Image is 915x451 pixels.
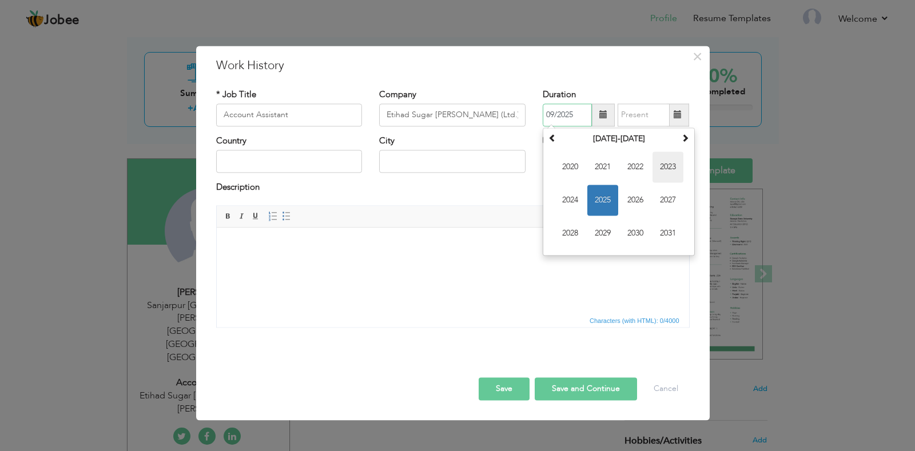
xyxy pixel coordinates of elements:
[379,89,416,101] label: Company
[681,134,689,142] span: Next Decade
[216,182,260,194] label: Description
[642,377,690,400] button: Cancel
[559,130,678,147] th: Select Decade
[216,89,256,101] label: * Job Title
[249,210,262,222] a: Underline
[266,210,279,222] a: Insert/Remove Numbered List
[653,218,683,249] span: 2031
[216,57,690,74] h3: Work History
[222,210,234,222] a: Bold
[587,316,682,326] span: Characters (with HTML): 0/4000
[620,218,651,249] span: 2030
[693,46,702,67] span: ×
[689,47,707,66] button: Close
[587,185,618,215] span: 2025
[587,151,618,182] span: 2021
[587,218,618,249] span: 2029
[618,103,670,126] input: Present
[587,316,683,326] div: Statistics
[217,228,689,313] iframe: Rich Text Editor, workEditor
[543,89,576,101] label: Duration
[280,210,293,222] a: Insert/Remove Bulleted List
[236,210,248,222] a: Italic
[479,377,530,400] button: Save
[548,134,556,142] span: Previous Decade
[555,151,586,182] span: 2020
[620,151,651,182] span: 2022
[653,185,683,215] span: 2027
[555,218,586,249] span: 2028
[535,377,637,400] button: Save and Continue
[379,135,395,147] label: City
[555,185,586,215] span: 2024
[620,185,651,215] span: 2026
[543,103,592,126] input: From
[216,135,246,147] label: Country
[653,151,683,182] span: 2023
